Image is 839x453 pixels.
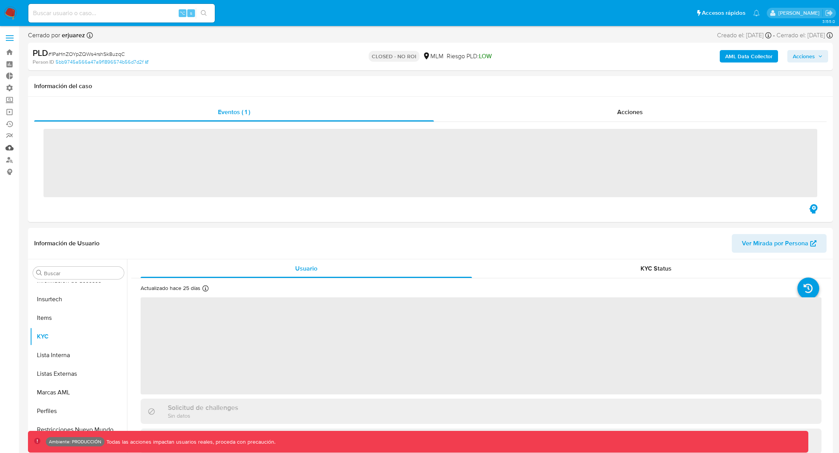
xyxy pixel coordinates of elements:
span: ‌ [141,297,822,394]
h1: Información del caso [34,82,827,90]
button: AML Data Collector [720,50,778,62]
button: Marcas AML [30,383,127,402]
a: Notificaciones [753,10,760,16]
span: # 1PaHnZOYpZQWs4rshSk8uzqC [48,50,125,58]
div: Cerrado el: [DATE] [776,31,833,40]
a: 5bb9745a566a47a9f1896574b56d7d2f [56,59,148,66]
input: Buscar [44,270,121,277]
h1: Información de Usuario [34,240,99,247]
p: Actualizado hace 25 días [141,285,200,292]
button: Buscar [36,270,42,276]
span: Riesgo PLD: [447,52,492,61]
span: Cerrado por [28,31,85,40]
h3: Solicitud de challenges [168,403,238,412]
span: Accesos rápidos [702,9,745,17]
p: Ambiente: PRODUCCIÓN [49,440,101,443]
p: Sin datos [168,412,238,419]
span: Acciones [793,50,815,62]
span: Ver Mirada por Persona [742,234,808,253]
button: Acciones [787,50,828,62]
p: Todas las acciones impactan usuarios reales, proceda con precaución. [104,438,275,446]
p: stella.andriano@mercadolibre.com [778,9,822,17]
div: Solicitud de challengesSin datos [141,399,822,424]
span: Eventos ( 1 ) [218,108,250,116]
div: MLM [423,52,444,61]
b: erjuarez [60,31,85,40]
span: ‌ [44,129,817,197]
span: LOW [479,52,492,61]
span: ⌥ [179,9,185,17]
div: Creado el: [DATE] [717,31,771,40]
b: AML Data Collector [725,50,773,62]
button: search-icon [196,8,212,19]
button: Ver Mirada por Persona [732,234,827,253]
span: Acciones [617,108,643,116]
b: PLD [33,47,48,59]
span: Usuario [295,264,317,273]
input: Buscar usuario o caso... [28,8,215,18]
button: Lista Interna [30,346,127,364]
span: KYC Status [641,264,672,273]
button: Listas Externas [30,364,127,383]
button: Insurtech [30,290,127,309]
button: KYC [30,327,127,346]
button: Restricciones Nuevo Mundo [30,420,127,439]
button: Perfiles [30,402,127,420]
button: Items [30,309,127,327]
span: s [190,9,192,17]
p: CLOSED - NO ROI [369,51,419,62]
b: Person ID [33,59,54,66]
span: - [773,31,775,40]
a: Salir [825,9,833,17]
